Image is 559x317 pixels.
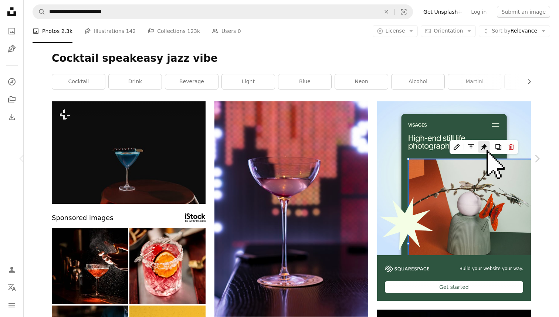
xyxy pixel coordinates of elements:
[165,74,218,89] a: beverage
[515,123,559,194] a: Next
[109,74,162,89] a: drink
[377,101,531,301] a: Build your website your way.Get started
[392,74,444,89] a: alcohol
[497,6,550,18] button: Submit an image
[385,281,523,293] div: Get started
[187,27,200,35] span: 123k
[467,6,491,18] a: Log in
[377,101,531,255] img: file-1723602894256-972c108553a7image
[4,110,19,125] a: Download History
[386,28,405,34] span: License
[505,74,558,89] a: glass
[52,74,105,89] a: cocktail
[214,101,368,317] img: filled Martini glass
[373,25,418,37] button: License
[33,5,45,19] button: Search Unsplash
[52,149,206,156] a: a blue cocktail sitting on top of a wooden table
[479,25,550,37] button: Sort byRelevance
[238,27,241,35] span: 0
[378,5,394,19] button: Clear
[84,19,136,43] a: Illustrations 142
[52,101,206,204] img: a blue cocktail sitting on top of a wooden table
[419,6,467,18] a: Get Unsplash+
[222,74,275,89] a: light
[148,19,200,43] a: Collections 123k
[52,52,531,65] h1: Cocktail speakeasy jazz vibe
[126,27,136,35] span: 142
[214,206,368,212] a: filled Martini glass
[335,74,388,89] a: neon
[385,266,429,272] img: file-1606177908946-d1eed1cbe4f5image
[52,228,128,304] img: Bartender sprays an orange peel in cocktail glass
[4,24,19,38] a: Photos
[4,74,19,89] a: Explore
[492,27,537,35] span: Relevance
[212,19,241,43] a: Users 0
[421,25,476,37] button: Orientation
[129,228,206,304] img: Pink Grapefruit Mocktail
[492,28,510,34] span: Sort by
[434,28,463,34] span: Orientation
[52,213,113,223] span: Sponsored images
[33,4,413,19] form: Find visuals sitewide
[522,74,531,89] button: scroll list to the right
[395,5,413,19] button: Visual search
[448,74,501,89] a: martini
[4,262,19,277] a: Log in / Sign up
[4,280,19,295] button: Language
[278,74,331,89] a: blue
[4,92,19,107] a: Collections
[4,298,19,313] button: Menu
[4,41,19,56] a: Illustrations
[460,266,523,272] span: Build your website your way.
